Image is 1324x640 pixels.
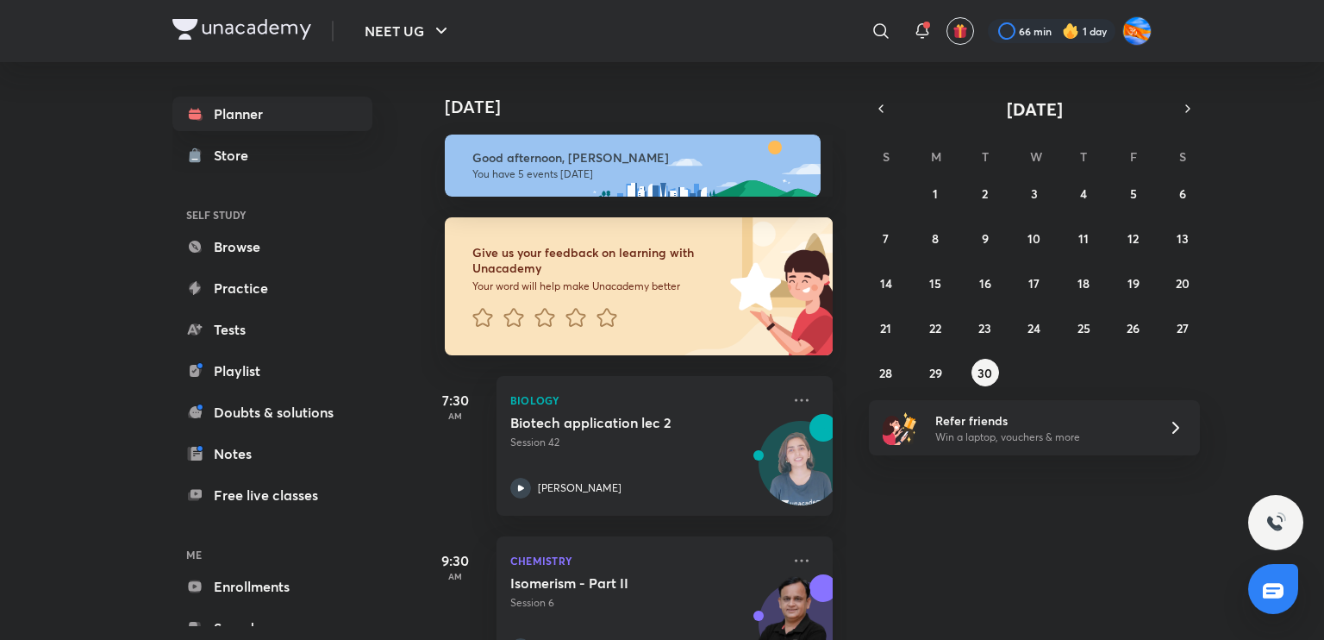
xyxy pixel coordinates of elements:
[1070,179,1097,207] button: September 4, 2025
[1028,275,1040,292] abbr: September 17, 2025
[1080,185,1087,202] abbr: September 4, 2025
[879,365,892,381] abbr: September 28, 2025
[1077,275,1090,292] abbr: September 18, 2025
[883,230,889,247] abbr: September 7, 2025
[445,97,850,117] h4: [DATE]
[872,359,900,386] button: September 28, 2025
[172,569,372,604] a: Enrollments
[510,574,725,592] h5: Isomerism - Part II
[1027,230,1040,247] abbr: September 10, 2025
[979,275,991,292] abbr: September 16, 2025
[982,148,989,165] abbr: Tuesday
[172,138,372,173] a: Store
[421,390,490,411] h5: 7:30
[1127,275,1140,292] abbr: September 19, 2025
[1120,269,1147,297] button: September 19, 2025
[214,145,259,166] div: Store
[971,314,999,342] button: September 23, 2025
[982,185,988,202] abbr: September 2, 2025
[929,320,941,336] abbr: September 22, 2025
[1031,185,1038,202] abbr: September 3, 2025
[510,550,781,571] p: Chemistry
[883,411,917,445] img: referral
[929,365,942,381] abbr: September 29, 2025
[1021,314,1048,342] button: September 24, 2025
[172,19,311,40] img: Company Logo
[172,436,372,471] a: Notes
[1120,224,1147,252] button: September 12, 2025
[1021,179,1048,207] button: September 3, 2025
[759,430,842,513] img: Avatar
[172,19,311,44] a: Company Logo
[172,271,372,305] a: Practice
[982,230,989,247] abbr: September 9, 2025
[971,179,999,207] button: September 2, 2025
[1169,314,1196,342] button: September 27, 2025
[946,17,974,45] button: avatar
[1021,224,1048,252] button: September 10, 2025
[1021,269,1048,297] button: September 17, 2025
[1177,320,1189,336] abbr: September 27, 2025
[1176,275,1190,292] abbr: September 20, 2025
[1177,230,1189,247] abbr: September 13, 2025
[893,97,1176,121] button: [DATE]
[932,230,939,247] abbr: September 8, 2025
[472,150,805,166] h6: Good afternoon, [PERSON_NAME]
[935,411,1147,430] h6: Refer friends
[880,320,891,336] abbr: September 21, 2025
[1265,512,1286,533] img: ttu
[1080,148,1087,165] abbr: Thursday
[1062,22,1079,40] img: streak
[1070,269,1097,297] button: September 18, 2025
[472,167,805,181] p: You have 5 events [DATE]
[172,395,372,430] a: Doubts & solutions
[929,275,941,292] abbr: September 15, 2025
[921,359,949,386] button: September 29, 2025
[1070,224,1097,252] button: September 11, 2025
[172,478,372,512] a: Free live classes
[421,411,490,421] p: AM
[935,430,1147,445] p: Win a laptop, vouchers & more
[1030,148,1042,165] abbr: Wednesday
[1130,185,1137,202] abbr: September 5, 2025
[1179,185,1186,202] abbr: September 6, 2025
[872,269,900,297] button: September 14, 2025
[1070,314,1097,342] button: September 25, 2025
[931,148,941,165] abbr: Monday
[1169,269,1196,297] button: September 20, 2025
[1130,148,1137,165] abbr: Friday
[671,217,833,355] img: feedback_image
[978,320,991,336] abbr: September 23, 2025
[1077,320,1090,336] abbr: September 25, 2025
[1078,230,1089,247] abbr: September 11, 2025
[1027,320,1040,336] abbr: September 24, 2025
[445,135,821,197] img: afternoon
[172,540,372,569] h6: ME
[510,390,781,411] p: Biology
[872,314,900,342] button: September 21, 2025
[172,97,372,131] a: Planner
[1169,179,1196,207] button: September 6, 2025
[921,224,949,252] button: September 8, 2025
[1120,314,1147,342] button: September 26, 2025
[1169,224,1196,252] button: September 13, 2025
[921,314,949,342] button: September 22, 2025
[952,23,968,39] img: avatar
[510,435,781,450] p: Session 42
[421,550,490,571] h5: 9:30
[172,200,372,229] h6: SELF STUDY
[1127,230,1139,247] abbr: September 12, 2025
[883,148,890,165] abbr: Sunday
[1122,16,1152,46] img: Adithya MA
[977,365,992,381] abbr: September 30, 2025
[872,224,900,252] button: September 7, 2025
[172,229,372,264] a: Browse
[971,224,999,252] button: September 9, 2025
[472,245,724,276] h6: Give us your feedback on learning with Unacademy
[172,312,372,347] a: Tests
[1127,320,1140,336] abbr: September 26, 2025
[472,279,724,293] p: Your word will help make Unacademy better
[421,571,490,581] p: AM
[354,14,462,48] button: NEET UG
[971,269,999,297] button: September 16, 2025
